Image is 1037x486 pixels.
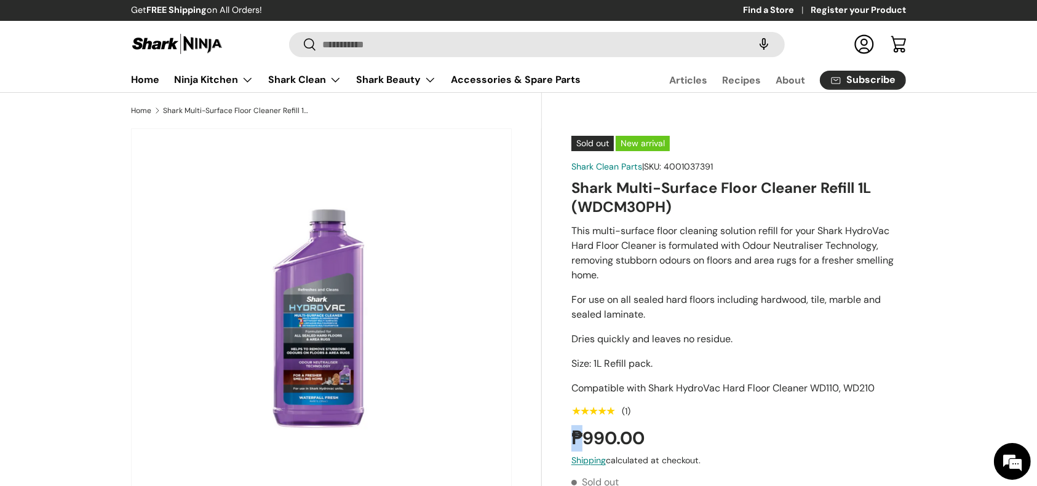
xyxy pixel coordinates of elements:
[131,32,223,56] img: Shark Ninja Philippines
[131,68,159,92] a: Home
[6,335,234,378] textarea: Type your message and hit 'Enter'
[743,4,811,17] a: Find a Store
[644,161,661,172] span: SKU:
[131,4,262,17] p: Get on All Orders!
[669,68,707,92] a: Articles
[131,105,542,116] nav: Breadcrumbs
[451,68,581,92] a: Accessories & Spare Parts
[642,161,713,172] span: |
[744,31,784,58] speech-search-button: Search by voice
[622,407,630,416] div: (1)
[640,68,906,92] nav: Secondary
[571,381,906,396] p: Compatible with Shark HydroVac Hard Floor Cleaner WD110, WD210
[571,178,906,216] h1: Shark Multi-Surface Floor Cleaner Refill 1L (WDCM30PH)
[349,68,443,92] summary: Shark Beauty
[571,332,906,347] p: Dries quickly and leaves no residue.
[167,68,261,92] summary: Ninja Kitchen
[722,68,761,92] a: Recipes
[571,161,642,172] a: Shark Clean Parts
[776,68,805,92] a: About
[847,75,896,85] span: Subscribe
[616,136,670,151] span: New arrival
[202,6,231,36] div: Minimize live chat window
[811,4,906,17] a: Register your Product
[571,356,906,371] p: Size: 1L Refill pack.
[571,136,614,151] span: Sold out
[664,161,713,172] span: 4001037391
[131,68,581,92] nav: Primary
[146,4,207,15] strong: FREE Shipping
[571,292,906,322] p: For use on all sealed hard floors including hardwood, tile, marble and sealed laminate.
[64,69,207,85] div: Chat with us now
[71,155,170,279] span: We're online!
[131,107,151,114] a: Home
[571,426,648,450] strong: ₱990.00
[571,406,615,417] div: 5.0 out of 5.0 stars
[820,71,906,90] a: Subscribe
[571,405,615,417] span: ★★★★★
[571,455,606,466] a: Shipping
[571,224,906,283] p: This multi-surface floor cleaning solution refill for your Shark HydroVac Hard Floor Cleaner is f...
[261,68,349,92] summary: Shark Clean
[571,454,906,467] div: calculated at checkout.
[163,107,311,114] a: Shark Multi-Surface Floor Cleaner Refill 1L (WDCM30PH)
